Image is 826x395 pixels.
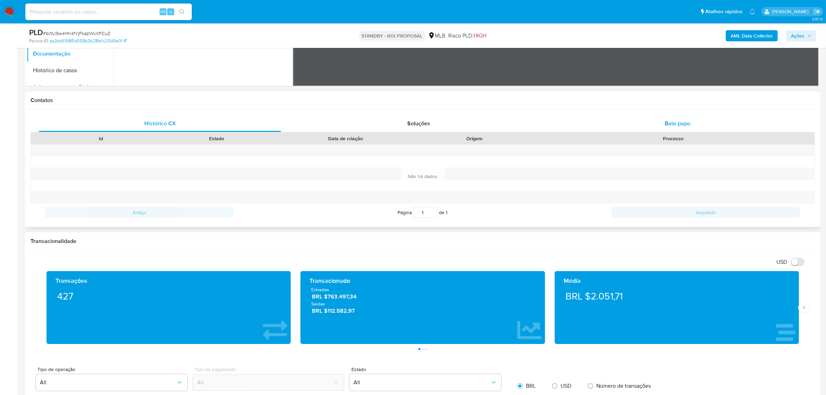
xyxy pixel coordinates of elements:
[749,9,755,15] a: Notificações
[398,207,448,218] span: Página de
[474,32,487,40] span: HIGH
[612,207,800,218] button: Seguindo
[786,30,816,41] button: Ações
[359,31,425,41] p: STANDBY - ROI PROPOSAL
[449,32,487,40] span: Risco PLD:
[43,30,110,37] span: # sVtU9w4Hh4fYjFkazWxXFCuZ
[731,30,773,41] b: AML Data Collector
[45,207,234,218] button: Antigo
[814,8,821,15] a: Sair
[421,135,527,142] div: Origem
[726,30,778,41] button: AML Data Collector
[705,8,742,15] span: Atalhos rápidos
[27,62,113,79] button: Histórico de casos
[175,7,189,17] button: search-icon
[428,32,446,40] div: MLB
[31,97,815,104] h1: Contatos
[144,119,176,127] span: Histórico CX
[29,27,43,38] b: PLD
[772,8,811,15] p: emerson.gomes@mercadopago.com.br
[537,135,810,142] div: Processo
[163,135,269,142] div: Estado
[27,45,113,62] button: Documentação
[812,16,823,22] span: 3.157.3
[31,238,815,245] h1: Transacionalidade
[170,8,172,15] span: s
[25,7,192,16] input: Pesquise usuários ou casos...
[50,38,127,44] a: aa3dd4198f5d058b3b28fa1c2f349e0f
[665,119,690,127] span: Bate-papo
[160,8,166,15] span: Alt
[29,38,48,44] b: Person ID
[27,79,113,95] button: Adiantamentos de Dinheiro
[791,30,804,41] span: Ações
[48,135,154,142] div: Id
[407,119,430,127] span: Soluções
[446,209,448,216] span: 1
[279,135,412,142] div: Data de criação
